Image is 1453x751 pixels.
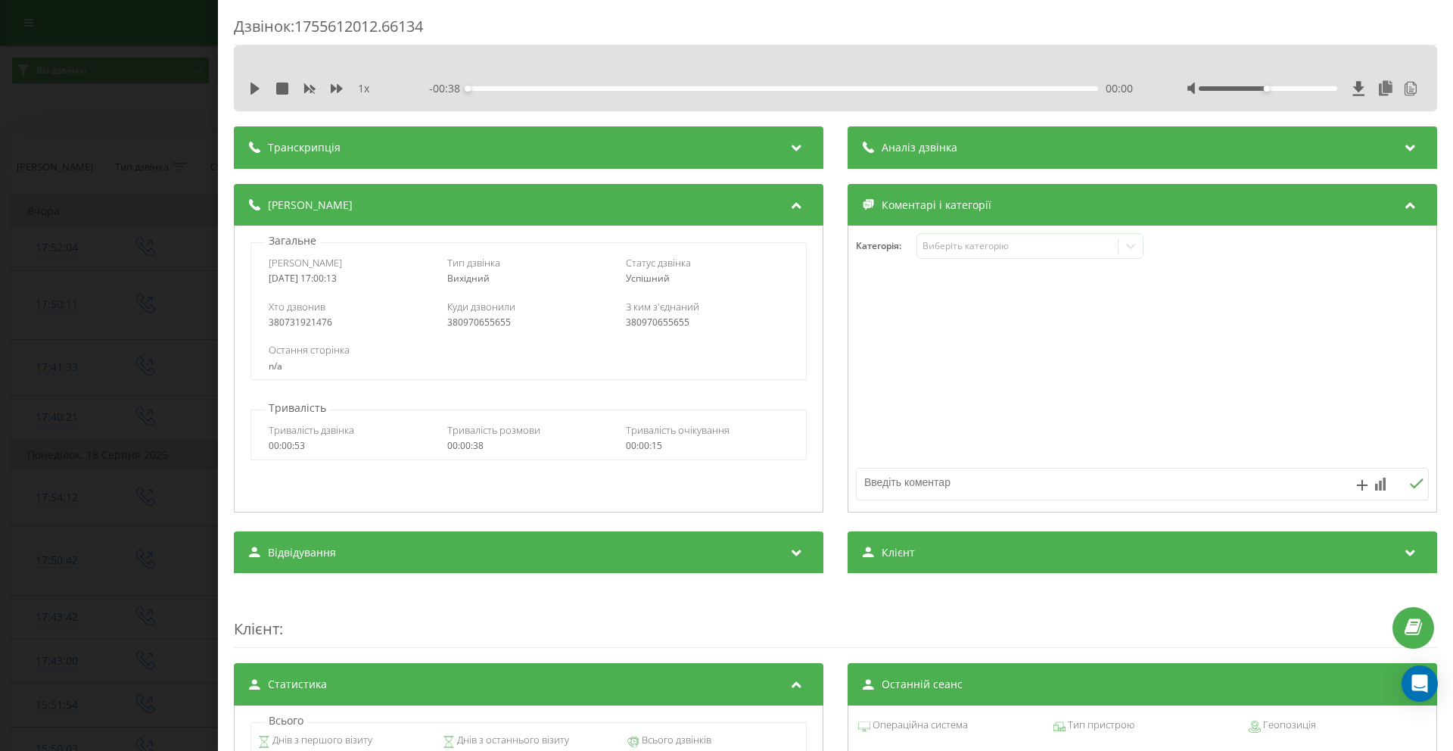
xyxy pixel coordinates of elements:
p: Загальне [265,233,320,248]
div: Open Intercom Messenger [1402,665,1438,702]
div: 380970655655 [447,317,610,328]
div: 00:00:15 [626,441,789,451]
span: Тривалість дзвінка [269,423,354,437]
p: Всього [265,713,307,728]
span: Відвідування [268,545,336,560]
span: Хто дзвонив [269,300,325,313]
div: Accessibility label [465,86,471,92]
div: : [234,588,1437,648]
p: Тривалість [265,400,330,416]
span: Вихідний [447,272,490,285]
span: Аналіз дзвінка [882,140,957,155]
div: Accessibility label [1264,86,1270,92]
span: Успішний [626,272,670,285]
span: [PERSON_NAME] [268,198,353,213]
div: 380731921476 [269,317,431,328]
span: Останній сеанс [882,677,963,692]
span: Куди дзвонили [447,300,515,313]
span: Геопозиція [1261,718,1316,733]
span: - 00:38 [429,81,468,96]
span: Клієнт [234,619,279,639]
span: Всього дзвінків [639,733,711,748]
div: 00:00:53 [269,441,431,451]
span: Тип пристрою [1066,718,1134,733]
span: Транскрипція [268,140,341,155]
span: Статус дзвінка [626,256,691,270]
div: 380970655655 [626,317,789,328]
span: Остання сторінка [269,343,350,357]
span: 1 x [358,81,369,96]
span: Тип дзвінка [447,256,500,270]
span: Днів з першого візиту [270,733,372,748]
span: Операційна система [870,718,968,733]
div: [DATE] 17:00:13 [269,273,431,284]
span: Днів з останнього візиту [455,733,569,748]
div: Дзвінок : 1755612012.66134 [234,16,1437,45]
span: 00:00 [1106,81,1133,96]
span: Клієнт [882,545,915,560]
span: Коментарі і категорії [882,198,991,213]
h4: Категорія : [856,241,916,251]
span: З ким з'єднаний [626,300,699,313]
div: n/a [269,361,788,372]
span: Статистика [268,677,327,692]
span: Тривалість очікування [626,423,730,437]
span: Тривалість розмови [447,423,540,437]
div: 00:00:38 [447,441,610,451]
span: [PERSON_NAME] [269,256,342,270]
div: Виберіть категорію [923,240,1112,252]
